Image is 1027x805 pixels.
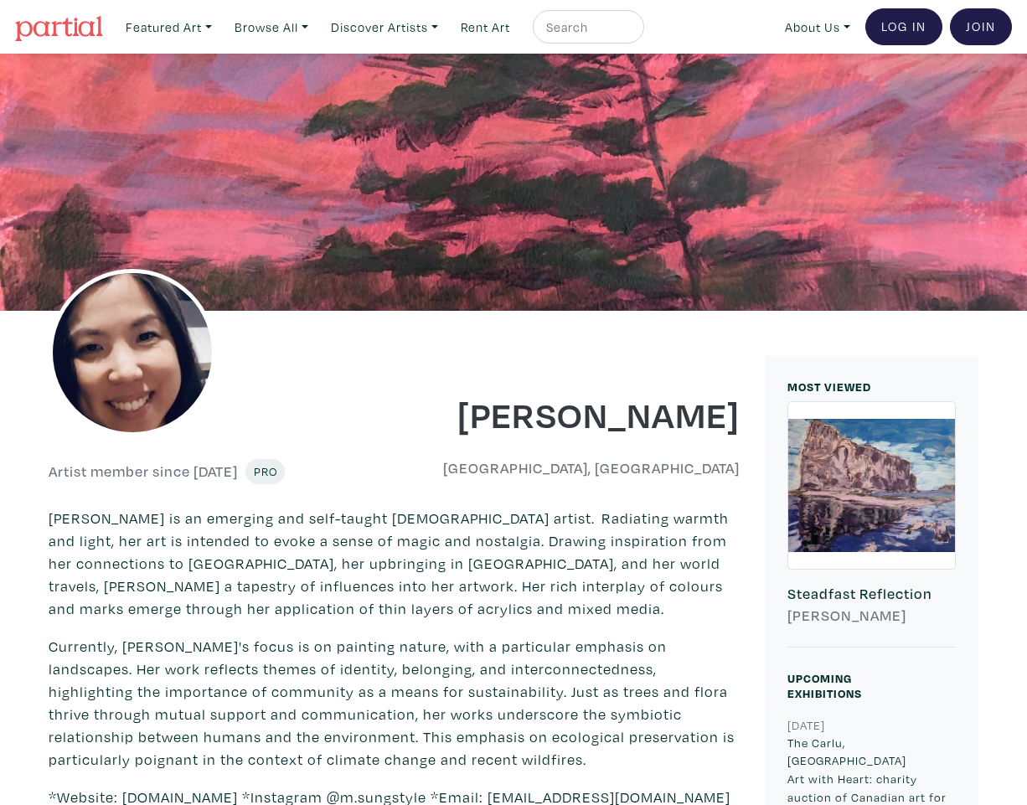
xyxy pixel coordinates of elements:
[544,17,628,38] input: Search
[118,10,219,44] a: Featured Art
[323,10,446,44] a: Discover Artists
[787,670,862,701] small: Upcoming Exhibitions
[253,463,277,479] span: Pro
[865,8,942,45] a: Log In
[227,10,316,44] a: Browse All
[777,10,858,44] a: About Us
[787,379,871,395] small: MOST VIEWED
[787,717,825,733] small: [DATE]
[49,507,740,620] p: [PERSON_NAME] is an emerging and self-taught [DEMOGRAPHIC_DATA] artist. Radiating warmth and ligh...
[49,635,740,771] p: Currently, [PERSON_NAME]'s focus is on painting nature, with a particular emphasis on landscapes....
[787,585,956,603] h6: Steadfast Reflection
[407,391,741,436] h1: [PERSON_NAME]
[453,10,518,44] a: Rent Art
[49,269,216,436] img: phpThumb.php
[787,401,956,648] a: Steadfast Reflection [PERSON_NAME]
[950,8,1012,45] a: Join
[49,462,238,481] h6: Artist member since [DATE]
[407,459,741,477] h6: [GEOGRAPHIC_DATA], [GEOGRAPHIC_DATA]
[787,606,956,625] h6: [PERSON_NAME]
